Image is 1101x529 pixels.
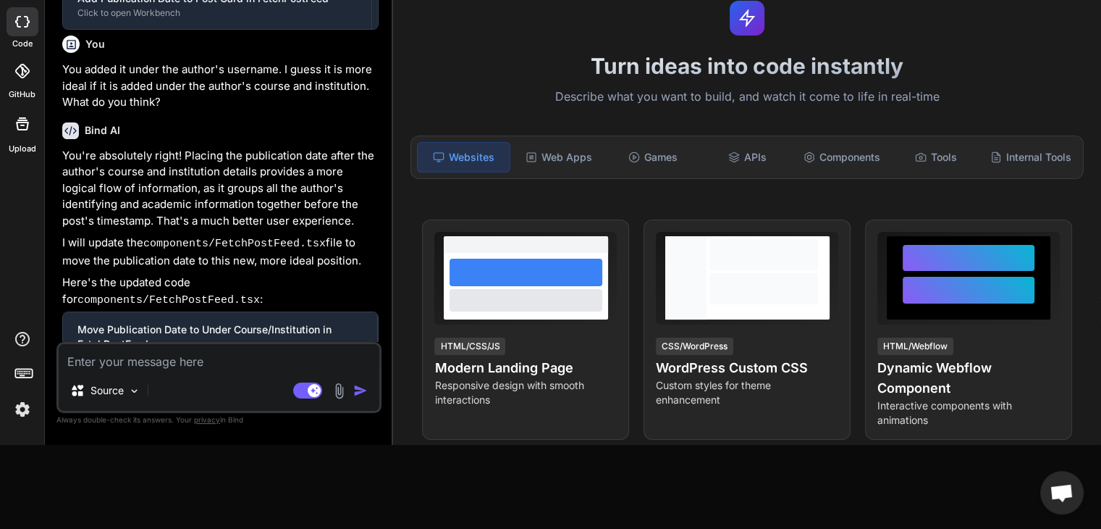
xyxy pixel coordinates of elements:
[63,312,377,375] button: Move Publication Date to Under Course/Institution in FetchPostFeedClick to open Workbench
[62,62,379,111] p: You added it under the author's username. I guess it is more ideal if it is added under the autho...
[194,415,220,424] span: privacy
[77,322,363,351] div: Move Publication Date to Under Course/Institution in FetchPostFeed
[77,7,357,19] div: Click to open Workbench
[77,294,260,307] code: components/FetchPostFeed.tsx
[10,397,35,422] img: settings
[62,148,379,230] p: You're absolutely right! Placing the publication date after the author's course and institution d...
[85,37,105,51] h6: You
[656,358,838,378] h4: WordPress Custom CSS
[85,123,120,138] h6: Bind AI
[656,338,733,355] div: CSS/WordPress
[656,378,838,407] p: Custom styles for theme enhancement
[331,383,347,399] img: attachment
[513,142,604,172] div: Web Apps
[796,142,887,172] div: Components
[984,142,1077,172] div: Internal Tools
[1040,471,1084,515] a: Open chat
[434,338,505,355] div: HTML/CSS/JS
[890,142,982,172] div: Tools
[56,413,381,427] p: Always double-check its answers. Your in Bind
[877,399,1060,428] p: Interactive components with animations
[434,358,617,378] h4: Modern Landing Page
[9,143,36,155] label: Upload
[607,142,699,172] div: Games
[143,238,326,250] code: components/FetchPostFeed.tsx
[434,378,617,407] p: Responsive design with smooth interactions
[877,358,1060,399] h4: Dynamic Webflow Component
[62,235,379,269] p: I will update the file to move the publication date to this new, more ideal position.
[90,383,124,398] p: Source
[402,53,1092,79] h1: Turn ideas into code instantly
[128,385,140,397] img: Pick Models
[417,142,510,172] div: Websites
[701,142,793,172] div: APIs
[12,38,33,50] label: code
[402,88,1092,107] p: Describe what you want to build, and watch it come to life in real-time
[877,338,953,355] div: HTML/Webflow
[62,275,379,309] p: Here's the updated code for :
[9,88,35,101] label: GitHub
[353,383,368,398] img: icon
